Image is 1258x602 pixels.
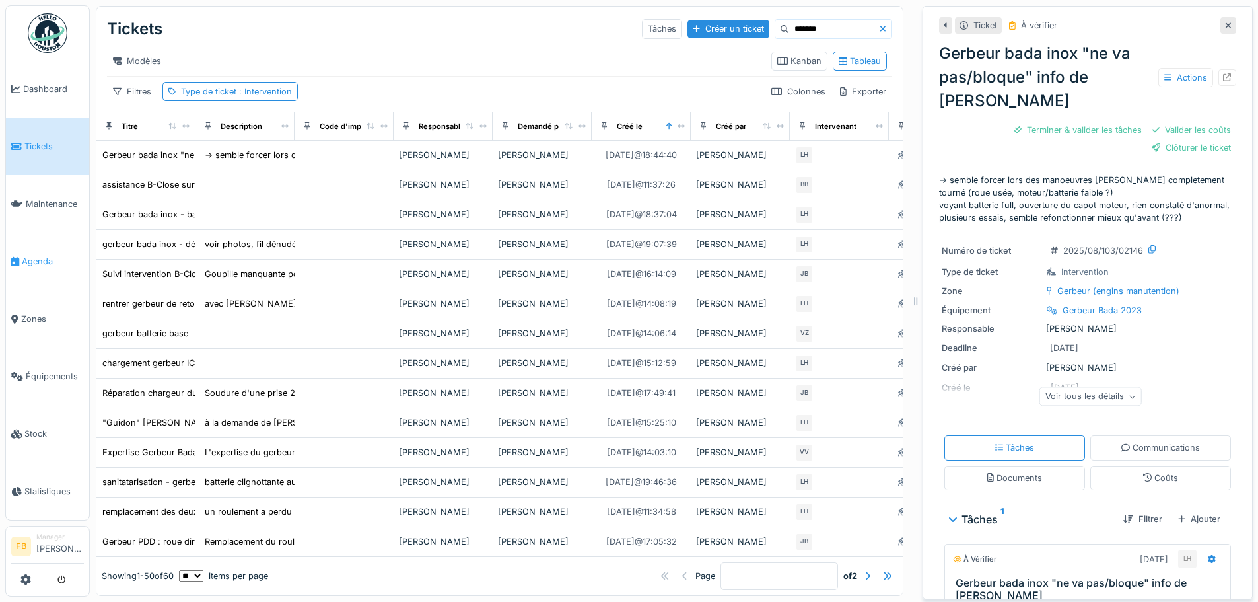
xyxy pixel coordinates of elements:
[696,297,785,310] div: [PERSON_NAME]
[696,149,785,161] div: [PERSON_NAME]
[11,532,84,564] a: FB Manager[PERSON_NAME]
[607,387,676,399] div: [DATE] @ 17:49:41
[696,178,785,191] div: [PERSON_NAME]
[6,60,89,118] a: Dashboard
[498,268,586,280] div: [PERSON_NAME]
[205,446,406,459] div: L'expertise du gerbeur à pour but d'énumérer le...
[36,532,84,560] li: [PERSON_NAME]
[498,149,586,161] div: [PERSON_NAME]
[606,208,677,221] div: [DATE] @ 18:37:04
[399,327,487,340] div: [PERSON_NAME]
[1178,550,1197,568] div: LH
[102,149,363,161] div: Gerbeur bada inox "ne va pas/bloque" info de [PERSON_NAME]
[26,198,84,210] span: Maintenance
[956,577,1225,602] h3: Gerbeur bada inox "ne va pas/bloque" info de [PERSON_NAME]
[995,441,1035,454] div: Tâches
[795,443,814,462] div: VV
[950,511,1113,527] div: Tâches
[6,290,89,348] a: Zones
[795,146,814,165] div: LH
[205,238,404,250] div: voir photos, fil dénudé d'alimentation du moteu...
[21,313,84,325] span: Zones
[716,121,746,132] div: Créé par
[498,387,586,399] div: [PERSON_NAME]
[696,416,785,429] div: [PERSON_NAME]
[696,476,785,488] div: [PERSON_NAME]
[6,175,89,233] a: Maintenance
[36,532,84,542] div: Manager
[795,265,814,283] div: JB
[102,476,306,488] div: sanitatarisation - gerbeur inox bada ne monte plus
[1173,510,1226,528] div: Ajouter
[942,322,1234,335] div: [PERSON_NAME]
[6,348,89,405] a: Équipements
[696,268,785,280] div: [PERSON_NAME]
[607,416,676,429] div: [DATE] @ 15:25:10
[24,428,84,440] span: Stock
[102,416,545,429] div: "Guidon" [PERSON_NAME] (B-Close) HALL PPC/Exped branlant, resserrage visserie sous les capots bou...
[607,327,676,340] div: [DATE] @ 14:06:14
[953,554,996,565] div: À vérifier
[1063,304,1142,317] div: Gerbeur Bada 2023
[11,537,31,556] li: FB
[795,384,814,402] div: JB
[606,238,677,250] div: [DATE] @ 19:07:39
[607,446,676,459] div: [DATE] @ 14:03:10
[419,121,465,132] div: Responsable
[23,83,84,95] span: Dashboard
[696,238,785,250] div: [PERSON_NAME]
[518,121,565,132] div: Demandé par
[399,268,487,280] div: [PERSON_NAME]
[795,235,814,254] div: LH
[695,570,715,582] div: Page
[22,255,84,268] span: Agenda
[696,446,785,459] div: [PERSON_NAME]
[498,506,586,518] div: [PERSON_NAME]
[696,535,785,548] div: [PERSON_NAME]
[1009,121,1147,139] div: Terminer & valider les tâches
[399,208,487,221] div: [PERSON_NAME]
[205,297,297,310] div: avec [PERSON_NAME]
[399,387,487,399] div: [PERSON_NAME]
[607,297,676,310] div: [DATE] @ 14:08:19
[24,140,84,153] span: Tickets
[399,149,487,161] div: [PERSON_NAME]
[399,357,487,369] div: [PERSON_NAME]
[236,87,292,96] span: : Intervention
[1000,511,1004,527] sup: 1
[795,473,814,492] div: LH
[942,322,1041,335] div: Responsable
[399,535,487,548] div: [PERSON_NAME]
[942,361,1234,374] div: [PERSON_NAME]
[102,268,285,280] div: Suivi intervention B-Close pour gerbeur Bada
[795,533,814,551] div: JB
[942,342,1041,354] div: Deadline
[687,20,769,38] div: Créer un ticket
[795,503,814,521] div: LH
[987,472,1042,484] div: Documents
[795,324,814,343] div: VZ
[205,535,319,548] div: Remplacement du roulement
[122,121,138,132] div: Titre
[399,178,487,191] div: [PERSON_NAME]
[795,414,814,432] div: LH
[1063,245,1143,257] div: 2025/08/103/02146
[1158,68,1213,87] div: Actions
[399,446,487,459] div: [PERSON_NAME]
[205,268,407,280] div: Goupille manquante pour la direction Technicien...
[221,121,262,132] div: Description
[102,357,533,369] div: chargement gerbeur ICEM sur camion [PERSON_NAME] + mettre à charger élevateur diesel / batterie à...
[1146,139,1236,157] div: Clôturer le ticket
[1039,387,1142,406] div: Voir tous les détails
[795,295,814,313] div: LH
[498,535,586,548] div: [PERSON_NAME]
[102,297,390,310] div: rentrer gerbeur de retour [PERSON_NAME] dans [GEOGRAPHIC_DATA]
[942,245,1041,257] div: Numéro de ticket
[102,238,437,250] div: gerbeur bada inox - défaut 02A0 - frein + moteur bouillants + fumée dans le capot
[765,82,831,101] div: Colonnes
[607,268,676,280] div: [DATE] @ 16:14:09
[607,178,676,191] div: [DATE] @ 11:37:26
[1147,121,1236,139] div: Valider les coûts
[26,370,84,383] span: Équipements
[102,570,174,582] div: Showing 1 - 50 of 60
